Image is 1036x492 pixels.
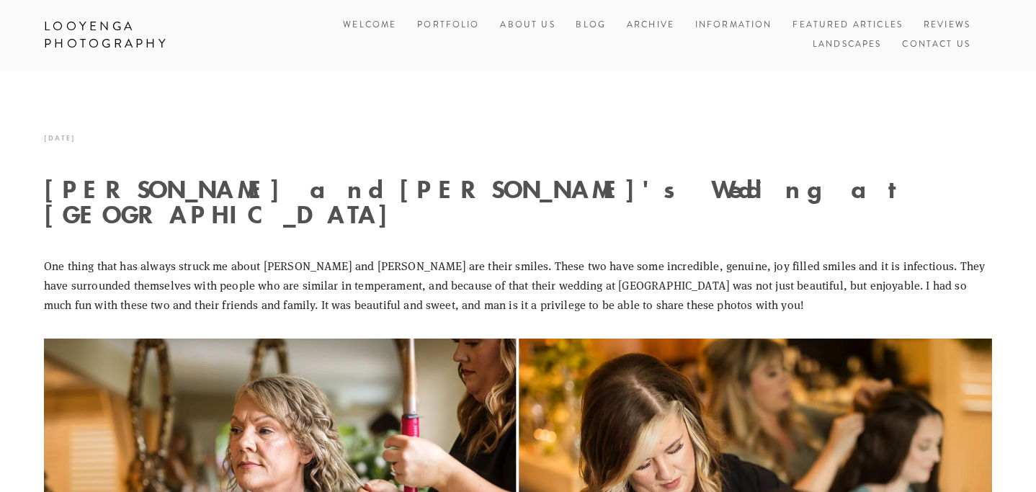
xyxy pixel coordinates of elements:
[44,176,992,227] h1: [PERSON_NAME] and [PERSON_NAME]'s Wedding at [GEOGRAPHIC_DATA]
[902,35,970,55] a: Contact Us
[792,16,903,35] a: Featured Articles
[576,16,606,35] a: Blog
[44,128,76,148] time: [DATE]
[813,35,882,55] a: Landscapes
[924,16,970,35] a: Reviews
[33,14,249,56] a: Looyenga Photography
[417,19,479,31] a: Portfolio
[695,19,772,31] a: Information
[500,16,555,35] a: About Us
[44,256,992,315] p: One thing that has always struck me about [PERSON_NAME] and [PERSON_NAME] are their smiles. These...
[627,16,674,35] a: Archive
[343,16,396,35] a: Welcome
